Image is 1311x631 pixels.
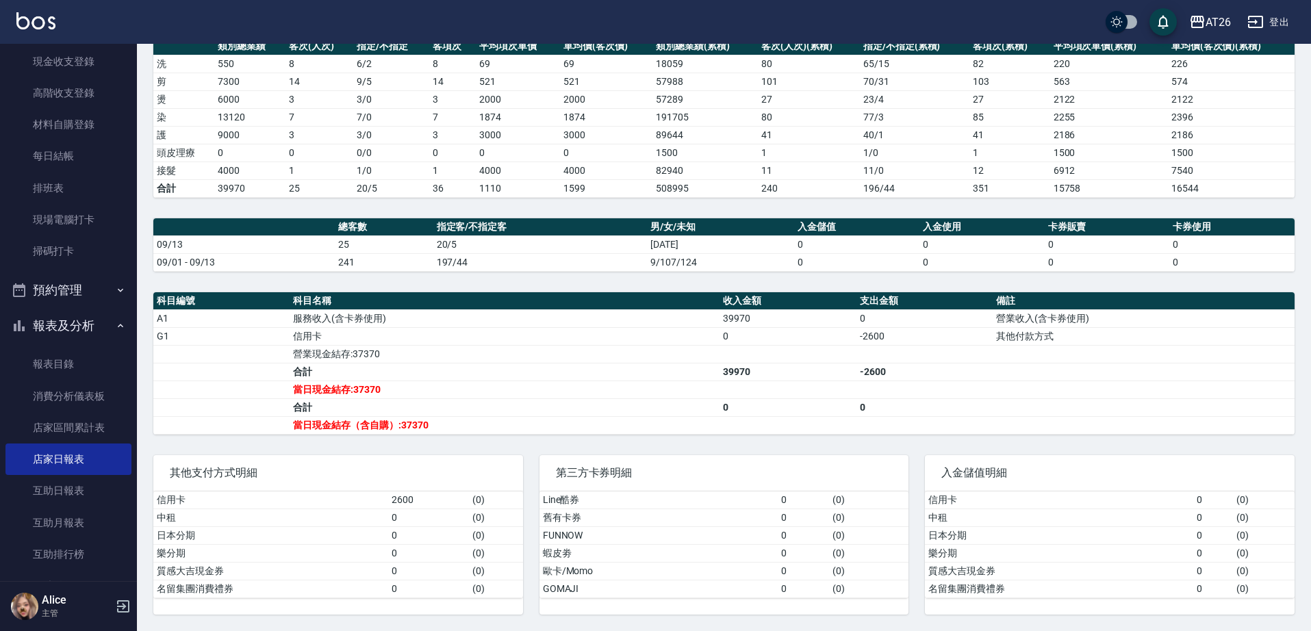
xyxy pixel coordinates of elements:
td: 0 [1045,235,1170,253]
td: 20/5 [433,235,648,253]
td: ( 0 ) [829,526,908,544]
td: 1 / 0 [353,162,429,179]
td: 2122 [1168,90,1295,108]
td: 11 / 0 [860,162,969,179]
td: 0 [794,235,919,253]
td: 1 [285,162,353,179]
td: 3 / 0 [353,90,429,108]
td: 3 / 0 [353,126,429,144]
td: 220 [1050,55,1168,73]
td: 蝦皮劵 [539,544,778,562]
td: 質感大吉現金券 [153,562,388,580]
td: 0 [778,580,829,597]
td: 574 [1168,73,1295,90]
td: 1874 [476,108,560,126]
th: 卡券使用 [1169,218,1295,236]
td: 39970 [720,363,856,381]
td: 7 / 0 [353,108,429,126]
a: 報表目錄 [5,348,131,380]
td: 0 [1169,253,1295,271]
td: 0 [720,398,856,416]
td: 0 [1193,508,1233,526]
td: 40 / 1 [860,126,969,144]
td: 染 [153,108,214,126]
td: 服務收入(含卡券使用) [290,309,720,327]
th: 指定/不指定 [353,38,429,55]
button: save [1149,8,1177,36]
td: 521 [476,73,560,90]
td: ( 0 ) [829,544,908,562]
td: 9000 [214,126,285,144]
span: 其他支付方式明細 [170,466,507,480]
button: 預約管理 [5,272,131,308]
td: 82940 [652,162,758,179]
td: 82 [969,55,1049,73]
td: 洗 [153,55,214,73]
td: 16544 [1168,179,1295,197]
td: 日本分期 [925,526,1193,544]
td: 6000 [214,90,285,108]
span: 第三方卡券明細 [556,466,893,480]
td: 09/01 - 09/13 [153,253,335,271]
td: 頭皮理療 [153,144,214,162]
td: 0 [778,508,829,526]
a: 店家日報表 [5,443,131,475]
th: 收入金額 [720,292,856,310]
td: 11 [758,162,860,179]
td: 2122 [1050,90,1168,108]
button: 登出 [1242,10,1295,35]
th: 科目編號 [153,292,290,310]
td: 樂分期 [925,544,1193,562]
td: ( 0 ) [1233,562,1295,580]
td: 85 [969,108,1049,126]
td: 3000 [560,126,653,144]
td: 0 [919,235,1045,253]
td: 中租 [925,508,1193,526]
a: 材料自購登錄 [5,109,131,140]
td: 3 [429,90,476,108]
th: 客次(人次)(累積) [758,38,860,55]
td: 歐卡/Momo [539,562,778,580]
table: a dense table [153,491,523,598]
td: ( 0 ) [1233,526,1295,544]
td: 39970 [214,179,285,197]
td: 1 / 0 [860,144,969,162]
td: 27 [969,90,1049,108]
td: 1500 [1168,144,1295,162]
td: 8 [285,55,353,73]
td: 197/44 [433,253,648,271]
td: 8 [429,55,476,73]
td: 41 [758,126,860,144]
td: 2600 [388,491,469,509]
th: 單均價(客次價) [560,38,653,55]
td: 中租 [153,508,388,526]
td: -2600 [856,363,993,381]
td: 77 / 3 [860,108,969,126]
h5: Alice [42,593,112,607]
td: 0 / 0 [353,144,429,162]
td: 名留集團消費禮券 [153,580,388,597]
td: 1500 [652,144,758,162]
td: 6 / 2 [353,55,429,73]
td: 15758 [1050,179,1168,197]
td: 20/5 [353,179,429,197]
td: 2000 [476,90,560,108]
td: 合計 [290,398,720,416]
td: 14 [429,73,476,90]
td: 3000 [476,126,560,144]
td: 0 [778,544,829,562]
td: 196/44 [860,179,969,197]
td: 當日現金結存（含自購）:37370 [290,416,720,434]
td: 0 [1193,562,1233,580]
a: 消費分析儀表板 [5,381,131,412]
td: 4000 [560,162,653,179]
div: AT26 [1206,14,1231,31]
td: 1110 [476,179,560,197]
td: 質感大吉現金券 [925,562,1193,580]
td: 0 [476,144,560,162]
td: 103 [969,73,1049,90]
td: 信用卡 [925,491,1193,509]
td: 燙 [153,90,214,108]
a: 互助點數明細 [5,570,131,602]
td: ( 0 ) [469,508,523,526]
